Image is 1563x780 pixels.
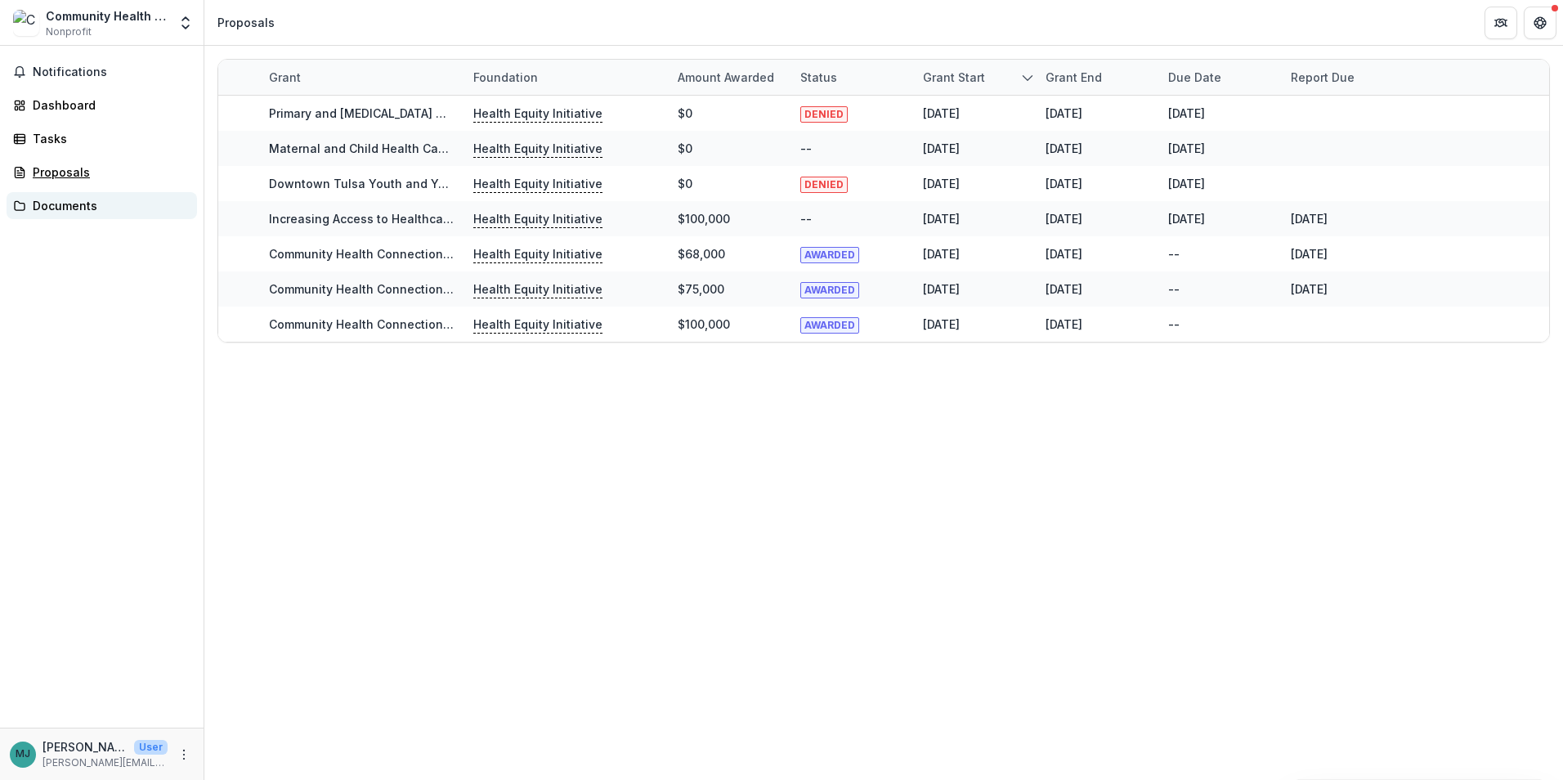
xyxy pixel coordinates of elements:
[1281,60,1404,95] div: Report Due
[473,105,602,123] p: Health Equity Initiative
[800,106,848,123] span: DENIED
[7,59,197,85] button: Notifications
[923,245,960,262] div: [DATE]
[473,175,602,193] p: Health Equity Initiative
[790,60,913,95] div: Status
[1046,280,1082,298] div: [DATE]
[1168,280,1180,298] div: --
[7,125,197,152] a: Tasks
[913,69,995,86] div: Grant start
[1291,247,1328,261] a: [DATE]
[923,210,960,227] div: [DATE]
[1291,282,1328,296] a: [DATE]
[134,740,168,755] p: User
[464,60,668,95] div: Foundation
[1524,7,1556,39] button: Get Help
[1046,210,1082,227] div: [DATE]
[678,210,730,227] div: $100,000
[923,280,960,298] div: [DATE]
[1291,212,1328,226] a: [DATE]
[800,140,812,157] div: --
[1168,175,1205,192] div: [DATE]
[174,7,197,39] button: Open entity switcher
[678,316,730,333] div: $100,000
[913,60,1036,95] div: Grant start
[473,316,602,334] p: Health Equity Initiative
[33,96,184,114] div: Dashboard
[800,210,812,227] div: --
[800,247,859,263] span: AWARDED
[923,140,960,157] div: [DATE]
[13,10,39,36] img: Community Health Connection Inc.
[269,212,558,226] a: Increasing Access to Healthcare for the Uninsured
[43,755,168,770] p: [PERSON_NAME][EMAIL_ADDRESS][PERSON_NAME][DOMAIN_NAME]
[33,197,184,214] div: Documents
[1485,7,1517,39] button: Partners
[1046,175,1082,192] div: [DATE]
[678,105,692,122] div: $0
[7,92,197,119] a: Dashboard
[668,60,790,95] div: Amount awarded
[46,25,92,39] span: Nonprofit
[7,192,197,219] a: Documents
[269,317,912,331] a: Community Health Connection Inc. - Health Care Services for the Uninsured and Underinsured - 1000...
[668,69,784,86] div: Amount awarded
[800,282,859,298] span: AWARDED
[1158,60,1281,95] div: Due Date
[1021,71,1034,84] svg: sorted descending
[1046,316,1082,333] div: [DATE]
[16,749,30,760] div: Michelle Jones
[678,245,725,262] div: $68,000
[1168,245,1180,262] div: --
[800,317,859,334] span: AWARDED
[1158,69,1231,86] div: Due Date
[1168,316,1180,333] div: --
[1281,69,1364,86] div: Report Due
[269,177,535,191] a: Downtown Tulsa Youth and Young Adult Clinic
[678,140,692,157] div: $0
[259,60,464,95] div: Grant
[473,280,602,298] p: Health Equity Initiative
[923,105,960,122] div: [DATE]
[174,745,194,764] button: More
[46,7,168,25] div: Community Health Connection Inc.
[923,175,960,192] div: [DATE]
[790,69,847,86] div: Status
[1046,140,1082,157] div: [DATE]
[269,106,511,120] a: Primary and [MEDICAL_DATA] Care Support
[1036,69,1112,86] div: Grant end
[473,210,602,228] p: Health Equity Initiative
[259,69,311,86] div: Grant
[217,14,275,31] div: Proposals
[1036,60,1158,95] div: Grant end
[43,738,128,755] p: [PERSON_NAME]
[464,69,548,86] div: Foundation
[678,280,724,298] div: $75,000
[678,175,692,192] div: $0
[33,65,190,79] span: Notifications
[800,177,848,193] span: DENIED
[211,11,281,34] nav: breadcrumb
[33,130,184,147] div: Tasks
[269,141,526,155] a: Maternal and Child Health Capital Expansion
[1168,140,1205,157] div: [DATE]
[473,245,602,263] p: Health Equity Initiative
[33,164,184,181] div: Proposals
[269,247,722,261] a: Community Health Connection Inc. - Healthcare for Uninsured - 68000 - [DATE]
[1046,245,1082,262] div: [DATE]
[473,140,602,158] p: Health Equity Initiative
[923,316,960,333] div: [DATE]
[7,159,197,186] a: Proposals
[269,282,732,296] a: Community Health Connection Inc. - Increasing Access to Care - 100000 - [DATE]
[1168,105,1205,122] div: [DATE]
[1046,105,1082,122] div: [DATE]
[1168,210,1205,227] div: [DATE]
